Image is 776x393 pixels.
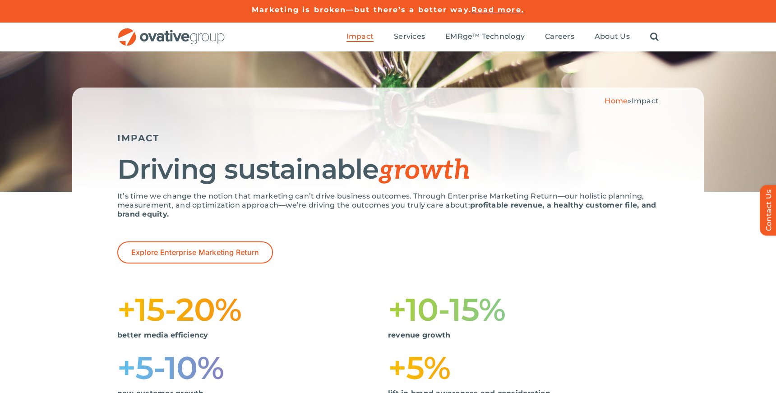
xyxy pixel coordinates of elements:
[445,32,525,42] a: EMRge™ Technology
[117,133,659,143] h5: IMPACT
[650,32,659,42] a: Search
[595,32,630,42] a: About Us
[117,201,656,218] strong: profitable revenue, a healthy customer file, and brand equity.
[471,5,524,14] a: Read more.
[394,32,425,41] span: Services
[545,32,574,41] span: Careers
[379,154,471,187] span: growth
[605,97,659,105] span: »
[252,5,471,14] a: Marketing is broken—but there’s a better way.
[117,27,226,36] a: OG_Full_horizontal_RGB
[388,331,450,339] strong: revenue growth
[605,97,628,105] a: Home
[117,155,659,185] h1: Driving sustainable
[445,32,525,41] span: EMRge™ Technology
[346,23,659,51] nav: Menu
[394,32,425,42] a: Services
[388,295,659,324] h1: +10-15%
[117,295,388,324] h1: +15-20%
[346,32,374,41] span: Impact
[117,241,273,264] a: Explore Enterprise Marketing Return
[117,331,208,339] strong: better media efficiency
[632,97,659,105] span: Impact
[595,32,630,41] span: About Us
[117,353,388,382] h1: +5-10%
[346,32,374,42] a: Impact
[545,32,574,42] a: Careers
[131,248,259,257] span: Explore Enterprise Marketing Return
[388,353,659,382] h1: +5%
[117,192,659,219] p: It’s time we change the notion that marketing can’t drive business outcomes. Through Enterprise M...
